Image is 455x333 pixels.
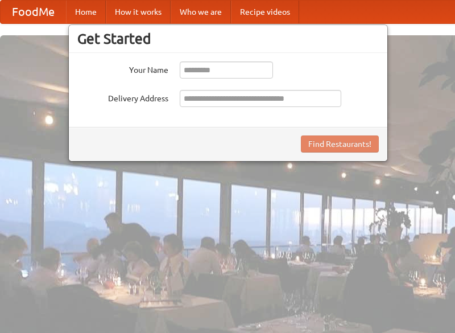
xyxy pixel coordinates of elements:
a: Recipe videos [231,1,299,23]
label: Delivery Address [77,90,168,104]
button: Find Restaurants! [301,135,379,153]
label: Your Name [77,61,168,76]
a: How it works [106,1,171,23]
h3: Get Started [77,30,379,47]
a: Who we are [171,1,231,23]
a: FoodMe [1,1,66,23]
a: Home [66,1,106,23]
